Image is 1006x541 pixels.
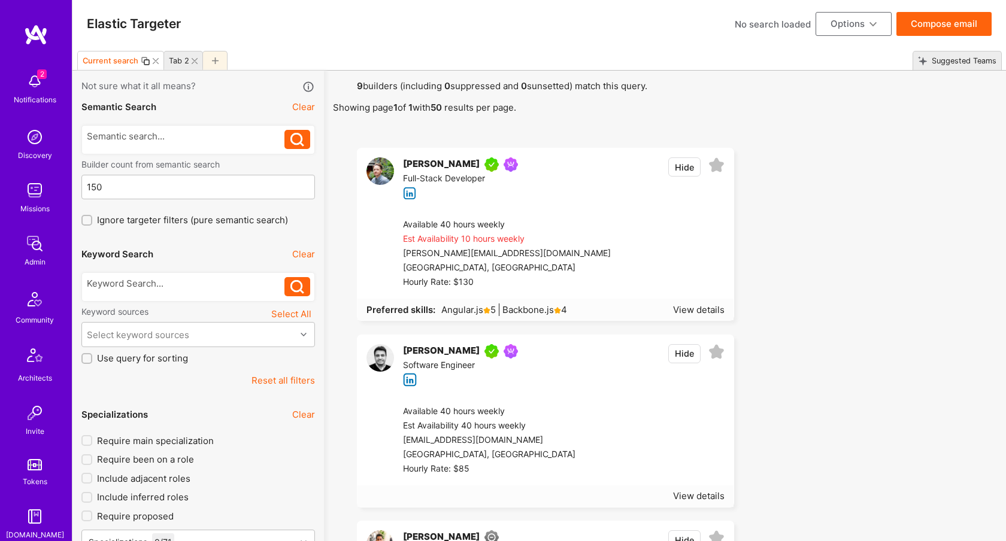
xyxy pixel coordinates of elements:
[403,433,575,448] div: [EMAIL_ADDRESS][DOMAIN_NAME]
[403,448,575,462] div: [GEOGRAPHIC_DATA], [GEOGRAPHIC_DATA]
[499,303,567,316] span: Backbone.js 4
[816,12,892,36] button: Options
[403,157,480,172] div: [PERSON_NAME]
[26,425,44,437] div: Invite
[24,24,48,45] img: logo
[673,490,725,502] div: View details
[504,344,518,358] img: Been on Mission
[153,58,159,64] i: icon Close
[97,434,214,447] span: Require main specialization
[18,372,52,384] div: Architects
[23,475,47,488] div: Tokens
[869,21,877,28] i: icon ArrowDownBlack
[403,419,575,433] div: Est Availability 40 hours weekly
[483,307,490,314] i: icon Star
[290,280,304,294] i: icon Search
[403,275,611,290] div: Hourly Rate: $130
[366,344,394,387] a: User Avatar
[81,159,315,170] label: Builder count from semantic search
[97,510,174,522] span: Require proposed
[20,285,49,314] img: Community
[403,344,480,358] div: [PERSON_NAME]
[927,52,996,69] div: Suggested Teams
[735,18,811,31] div: No search loaded
[87,329,189,341] div: Select keyword sources
[81,248,153,260] div: Keyword Search
[403,358,523,373] div: Software Engineer
[403,218,611,232] div: Available 40 hours weekly
[403,232,611,247] div: Est Availability 10 hours weekly
[251,374,315,387] button: Reset all filters
[97,491,189,503] span: Include inferred roles
[521,80,527,92] strong: 0
[403,247,611,261] div: [PERSON_NAME][EMAIL_ADDRESS][DOMAIN_NAME]
[81,306,149,317] label: Keyword sources
[23,401,47,425] img: Invite
[403,261,611,275] div: [GEOGRAPHIC_DATA], [GEOGRAPHIC_DATA]
[268,306,315,322] button: Select All
[301,332,307,338] i: icon Chevron
[87,16,181,31] h3: Elastic Targeter
[444,80,450,92] strong: 0
[366,304,435,315] strong: Preferred skills:
[81,101,156,113] div: Semantic Search
[23,232,47,256] img: admin teamwork
[673,303,725,316] div: View details
[403,405,575,419] div: Available 40 hours weekly
[28,459,42,470] img: tokens
[25,256,46,268] div: Admin
[20,343,49,372] img: Architects
[290,133,304,147] i: icon Search
[708,344,725,360] i: icon EmptyStar
[6,528,64,541] div: [DOMAIN_NAME]
[23,125,47,149] img: discovery
[357,80,363,92] strong: 9
[896,12,992,36] button: Compose email
[403,373,417,387] i: icon linkedIn
[403,172,523,186] div: Full-Stack Developer
[20,202,50,215] div: Missions
[403,462,575,476] div: Hourly Rate: $85
[292,248,315,260] button: Clear
[366,157,394,185] img: User Avatar
[16,314,54,326] div: Community
[366,157,394,200] a: User Avatar
[918,56,927,65] i: icon SuggestedTeamsInactive
[81,408,148,421] div: Specializations
[81,80,196,93] span: Not sure what it all means?
[169,56,189,65] div: Tab 2
[212,57,219,64] i: icon Plus
[554,307,561,314] i: icon Star
[484,344,499,358] img: A.Teamer in Residence
[408,102,413,113] strong: 1
[366,344,394,372] img: User Avatar
[484,157,499,172] img: A.Teamer in Residence
[23,178,47,202] img: teamwork
[37,69,47,79] span: 2
[14,93,56,106] div: Notifications
[438,303,496,316] span: Angular.js 5
[393,102,398,113] strong: 1
[431,102,442,113] strong: 50
[192,58,198,64] i: icon Close
[97,472,190,485] span: Include adjacent roles
[97,453,194,466] span: Require been on a role
[333,101,997,114] p: Showing page of with results per page.
[292,101,315,113] button: Clear
[668,157,701,177] button: Hide
[97,352,188,364] span: Use query for sorting
[403,187,417,200] i: icon linkedIn
[18,149,52,162] div: Discovery
[97,214,288,226] span: Ignore targeter filters (pure semantic search)
[23,504,47,528] img: guide book
[23,69,47,93] img: bell
[292,408,315,421] button: Clear
[141,56,150,66] i: icon Copy
[83,56,138,65] div: Current search
[708,157,725,174] i: icon EmptyStar
[668,344,701,363] button: Hide
[302,80,316,94] i: icon Info
[504,157,518,172] img: Been on Mission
